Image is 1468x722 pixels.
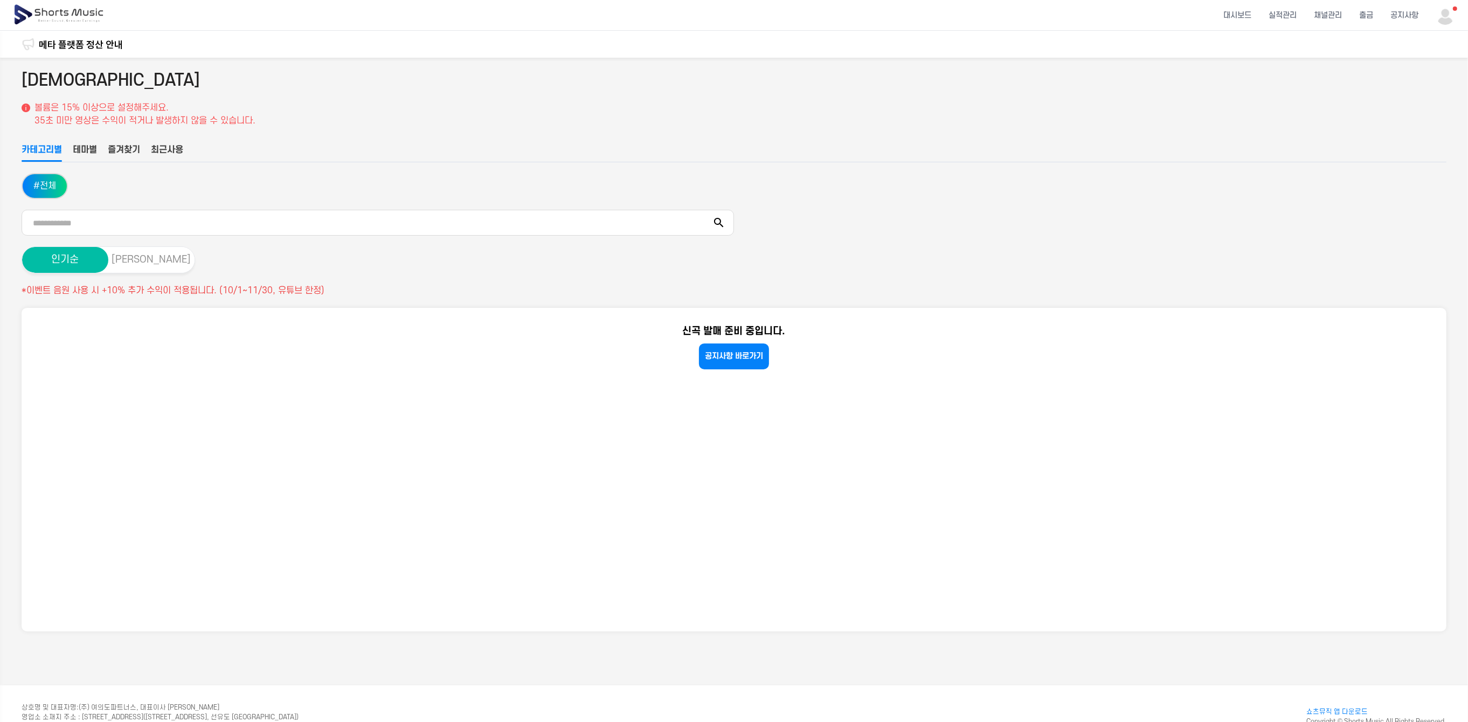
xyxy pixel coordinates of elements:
p: 신곡 발매 준비 중입니다. [683,324,786,339]
a: 대시보드 [1215,1,1260,30]
button: 테마별 [73,143,97,162]
h2: [DEMOGRAPHIC_DATA] [22,68,200,93]
span: 영업소 소재지 주소 : [22,713,80,721]
button: [PERSON_NAME] [108,247,195,273]
a: 메타 플랫폼 정산 안내 [39,37,123,52]
a: 공지사항 [1382,1,1427,30]
span: 상호명 및 대표자명 : [22,704,79,711]
button: 카테고리별 [22,143,62,162]
button: 최근사용 [151,143,183,162]
p: 볼륨은 15% 이상으로 설정해주세요. 35초 미만 영상은 수익이 적거나 발생하지 않을 수 있습니다. [34,101,255,127]
img: 사용자 이미지 [1436,5,1455,25]
a: 실적관리 [1260,1,1305,30]
button: 즐겨찾기 [108,143,140,162]
img: 설명 아이콘 [22,104,30,112]
p: *이벤트 음원 사용 시 +10% 추가 수익이 적용됩니다. (10/1~11/30, 유튜브 한정) [22,284,1446,297]
a: 공지사항 바로가기 [699,343,769,369]
button: 인기순 [22,247,108,273]
a: 채널관리 [1305,1,1351,30]
a: 출금 [1351,1,1382,30]
a: 쇼츠뮤직 앱 다운로드 [1306,707,1446,717]
img: 알림 아이콘 [22,38,34,51]
button: #전체 [23,174,67,198]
